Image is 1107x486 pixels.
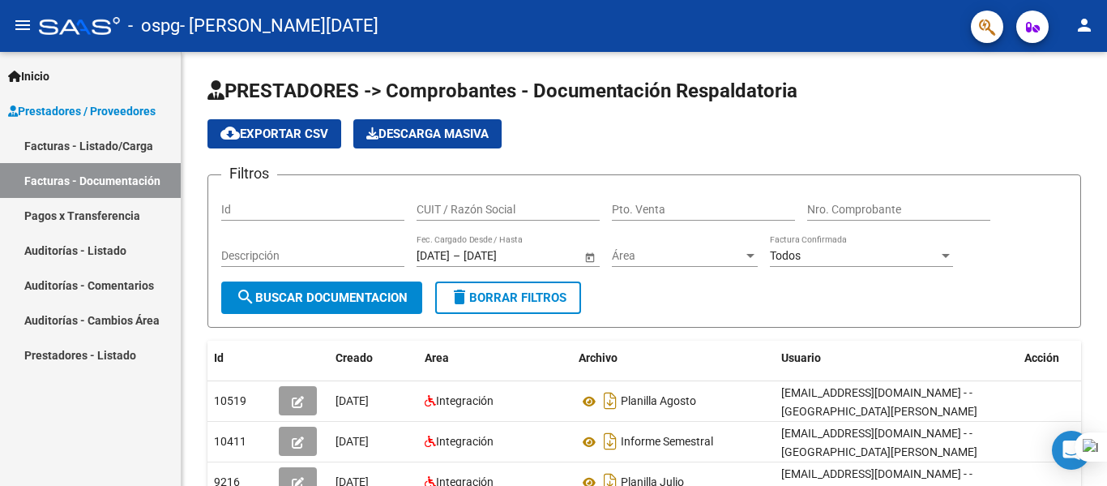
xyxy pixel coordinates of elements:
span: Acción [1024,351,1059,364]
mat-icon: person [1075,15,1094,35]
span: Todos [770,249,801,262]
span: PRESTADORES -> Comprobantes - Documentación Respaldatoria [207,80,797,102]
datatable-header-cell: Creado [329,341,418,376]
span: Id [214,351,224,364]
datatable-header-cell: Usuario [775,341,1018,376]
span: Usuario [781,351,821,364]
button: Open calendar [581,248,598,265]
span: Inicio [8,67,49,85]
span: [DATE] [336,394,369,407]
mat-icon: cloud_download [220,123,240,143]
span: [EMAIL_ADDRESS][DOMAIN_NAME] - - [GEOGRAPHIC_DATA][PERSON_NAME] [781,427,977,458]
button: Exportar CSV [207,119,341,148]
datatable-header-cell: Acción [1018,341,1099,376]
h3: Filtros [221,162,277,185]
div: Open Intercom Messenger [1052,431,1091,470]
span: – [453,249,460,263]
mat-icon: search [236,287,255,307]
span: Área [612,249,743,263]
datatable-header-cell: Id [207,341,272,376]
span: Integración [436,435,494,448]
i: Descargar documento [600,428,621,454]
input: Fecha fin [464,249,543,263]
span: Informe Semestral [621,436,713,449]
span: [DATE] [336,435,369,448]
span: Borrar Filtros [450,290,566,305]
button: Buscar Documentacion [221,282,422,314]
mat-icon: delete [450,287,469,307]
span: Prestadores / Proveedores [8,102,156,120]
span: Archivo [579,351,618,364]
span: 10411 [214,435,246,448]
span: Creado [336,351,373,364]
button: Borrar Filtros [435,282,581,314]
datatable-header-cell: Area [418,341,572,376]
span: Descarga Masiva [366,127,489,141]
span: Planilla Agosto [621,395,696,408]
i: Descargar documento [600,388,621,414]
button: Descarga Masiva [353,119,502,148]
datatable-header-cell: Archivo [572,341,775,376]
span: - [PERSON_NAME][DATE] [180,8,378,44]
app-download-masive: Descarga masiva de comprobantes (adjuntos) [353,119,502,148]
span: Area [425,351,449,364]
span: Buscar Documentacion [236,290,408,305]
span: - ospg [128,8,180,44]
span: [EMAIL_ADDRESS][DOMAIN_NAME] - - [GEOGRAPHIC_DATA][PERSON_NAME] [781,386,977,418]
span: Exportar CSV [220,127,328,141]
mat-icon: menu [13,15,32,35]
span: Integración [436,394,494,407]
span: 10519 [214,394,246,407]
input: Fecha inicio [417,249,450,263]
